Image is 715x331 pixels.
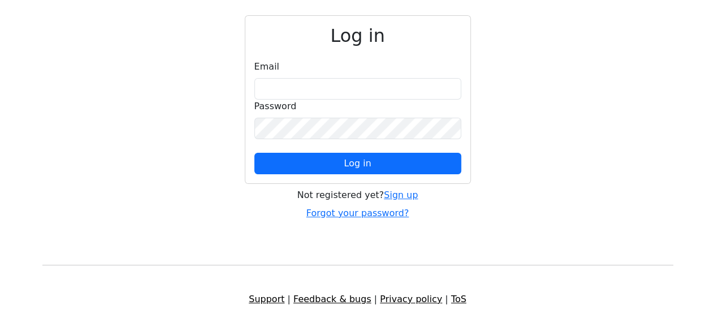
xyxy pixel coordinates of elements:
[451,294,466,304] a: ToS
[344,158,371,169] span: Log in
[293,294,371,304] a: Feedback & bugs
[254,100,297,113] label: Password
[254,60,279,74] label: Email
[384,190,418,200] a: Sign up
[249,294,284,304] a: Support
[254,25,461,46] h2: Log in
[245,188,471,202] div: Not registered yet?
[254,153,461,174] button: Log in
[380,294,442,304] a: Privacy policy
[36,293,680,306] div: | | |
[306,208,409,218] a: Forgot your password?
